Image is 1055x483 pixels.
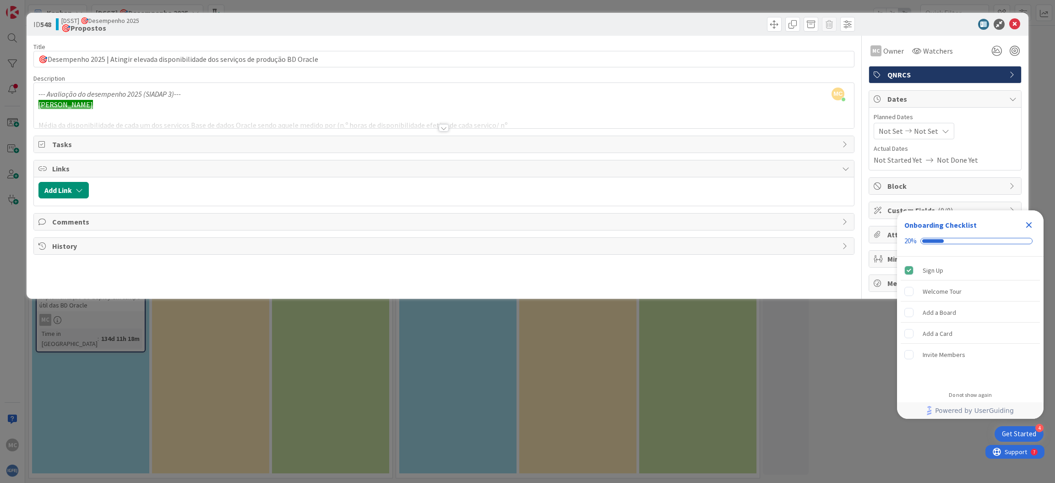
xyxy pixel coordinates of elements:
[52,216,838,227] span: Comments
[935,405,1014,416] span: Powered by UserGuiding
[1035,424,1044,432] div: 4
[904,237,917,245] div: 20%
[914,126,938,137] span: Not Set
[1002,429,1036,439] div: Get Started
[33,19,51,30] span: ID
[887,253,1005,264] span: Mirrors
[38,182,89,198] button: Add Link
[901,345,1040,365] div: Invite Members is incomplete.
[883,45,904,56] span: Owner
[902,402,1039,419] a: Powered by UserGuiding
[61,24,139,32] b: 🎯Propostos
[901,281,1040,302] div: Welcome Tour is incomplete.
[887,69,1005,80] span: QNRCS
[879,126,903,137] span: Not Set
[887,181,1005,192] span: Block
[52,139,838,150] span: Tasks
[40,20,51,29] b: 548
[874,112,1017,122] span: Planned Dates
[52,241,838,252] span: History
[937,154,978,165] span: Not Done Yet
[923,286,962,297] div: Welcome Tour
[897,402,1044,419] div: Footer
[938,206,953,215] span: ( 0/0 )
[897,257,1044,385] div: Checklist items
[901,324,1040,344] div: Add a Card is incomplete.
[901,260,1040,280] div: Sign Up is complete.
[832,88,844,100] span: MC
[923,45,953,56] span: Watchers
[52,163,838,174] span: Links
[19,1,42,12] span: Support
[874,144,1017,154] span: Actual Dates
[923,349,965,360] div: Invite Members
[949,391,992,399] div: Do not show again
[897,210,1044,419] div: Checklist Container
[901,302,1040,323] div: Add a Board is incomplete.
[38,89,181,99] em: --- Avaliação do desempenho 2025 (SIADAP 3)---
[887,205,1005,216] span: Custom Fields
[33,43,45,51] label: Title
[1022,218,1036,232] div: Close Checklist
[904,237,1036,245] div: Checklist progress: 20%
[995,426,1044,442] div: Open Get Started checklist, remaining modules: 4
[48,4,50,11] div: 7
[923,307,956,318] div: Add a Board
[61,17,139,24] span: [DSST] 🎯Desempenho 2025
[887,93,1005,104] span: Dates
[904,220,977,231] div: Onboarding Checklist
[887,229,1005,240] span: Attachments
[923,265,943,276] div: Sign Up
[33,51,855,67] input: type card name here...
[923,328,952,339] div: Add a Card
[887,278,1005,289] span: Metrics
[870,45,881,56] div: MC
[33,74,65,82] span: Description
[38,100,93,109] span: [PERSON_NAME]
[874,154,922,165] span: Not Started Yet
